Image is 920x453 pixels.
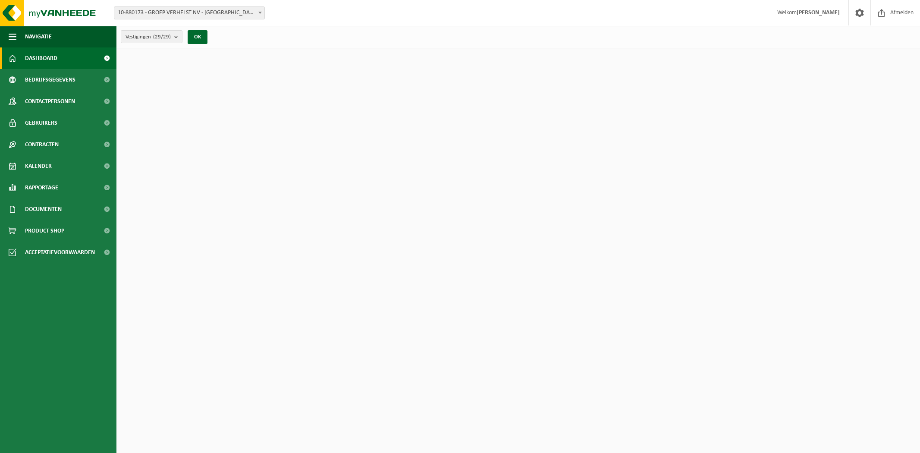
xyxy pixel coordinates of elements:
span: Contactpersonen [25,91,75,112]
span: 10-880173 - GROEP VERHELST NV - OOSTENDE [114,6,265,19]
button: Vestigingen(29/29) [121,30,182,43]
span: Dashboard [25,47,57,69]
span: Documenten [25,198,62,220]
span: Rapportage [25,177,58,198]
span: Bedrijfsgegevens [25,69,75,91]
span: Gebruikers [25,112,57,134]
strong: [PERSON_NAME] [797,9,840,16]
span: Product Shop [25,220,64,242]
span: 10-880173 - GROEP VERHELST NV - OOSTENDE [114,7,264,19]
span: Navigatie [25,26,52,47]
span: Contracten [25,134,59,155]
span: Acceptatievoorwaarden [25,242,95,263]
span: Kalender [25,155,52,177]
span: Vestigingen [126,31,171,44]
button: OK [188,30,207,44]
count: (29/29) [153,34,171,40]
